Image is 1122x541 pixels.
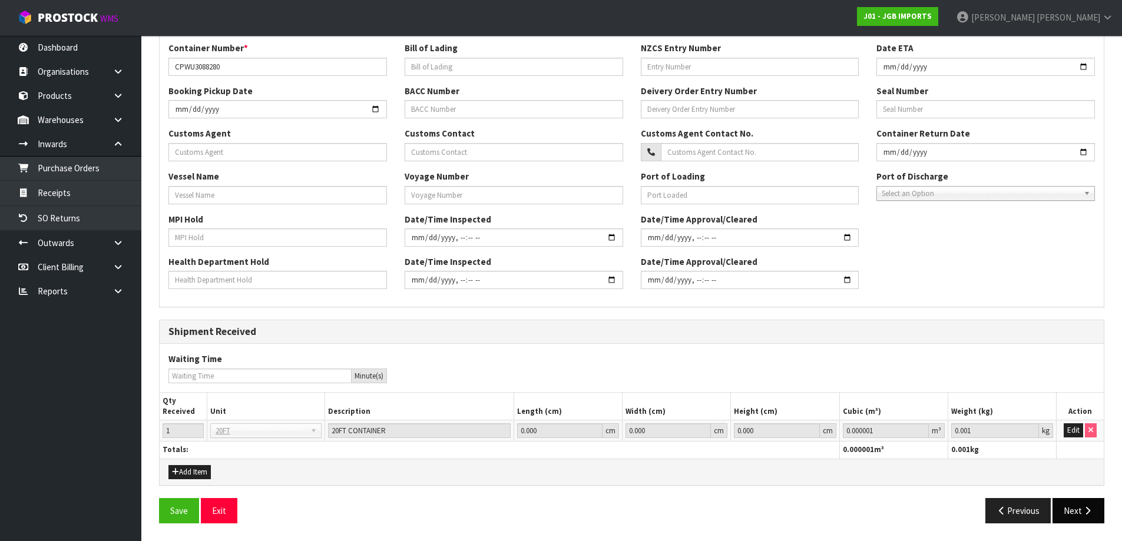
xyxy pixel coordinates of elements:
button: Edit [1064,423,1083,437]
th: Height (cm) [731,393,839,420]
span: 0.000001 [843,444,874,454]
input: Seal Number [876,100,1095,118]
label: Date ETA [876,42,914,54]
input: Date/Time Inspected [405,228,623,247]
img: cube-alt.png [18,10,32,25]
input: Date/Time Inspected [641,228,859,247]
button: Add Item [168,465,211,479]
input: Container Number [168,58,387,76]
label: BACC Number [405,85,459,97]
div: cm [603,423,619,438]
input: Customs Agent [168,143,387,161]
input: Customs Contact [405,143,623,161]
span: ProStock [38,10,98,25]
input: MPI Hold [168,228,387,247]
div: m³ [929,423,945,438]
th: Action [1057,393,1104,420]
input: Deivery Order Entry Number [641,100,859,118]
input: Container Return Date [876,143,1095,161]
th: kg [948,442,1056,459]
span: 0.001 [951,444,970,454]
strong: J01 - JGB IMPORTS [863,11,932,21]
input: Height [734,423,819,438]
label: Bill of Lading [405,42,458,54]
th: Unit [207,393,325,420]
div: cm [711,423,727,438]
label: Port of Discharge [876,170,948,182]
input: Qty Received [163,423,204,438]
label: Vessel Name [168,170,219,182]
th: Length (cm) [514,393,622,420]
input: Voyage Number [405,186,623,204]
div: cm [820,423,836,438]
th: Width (cm) [622,393,730,420]
span: 20FT [216,424,306,438]
span: Select an Option [882,187,1079,201]
label: Customs Agent [168,127,231,140]
input: Entry Number [641,58,859,76]
label: MPI Hold [168,213,203,225]
th: Cubic (m³) [839,393,948,420]
label: Date/Time Approval/Cleared [641,213,757,225]
label: Health Department Hold [168,255,269,268]
input: Description [328,423,511,438]
label: Customs Agent Contact No. [641,127,753,140]
label: Booking Pickup Date [168,85,253,97]
label: Customs Contact [405,127,475,140]
span: [PERSON_NAME] [971,12,1035,23]
input: Width [625,423,711,438]
label: Waiting Time [168,353,222,365]
button: Previous [985,498,1051,523]
input: Weight [951,423,1039,438]
label: Date/Time Approval/Cleared [641,255,757,268]
input: Health Department Hold [168,271,387,289]
label: Container Number [168,42,248,54]
input: Length [517,423,603,438]
input: BACC Number [405,100,623,118]
label: Deivery Order Entry Number [641,85,757,97]
label: Date/Time Inspected [405,255,491,268]
input: Port Loaded [641,186,859,204]
input: Bill of Lading [405,58,623,76]
h3: Shipment Received [168,326,1095,337]
th: Weight (kg) [948,393,1056,420]
div: kg [1039,423,1053,438]
input: Date/Time Inspected [641,271,859,289]
input: Waiting Time [168,369,352,383]
input: Customs Agent Contact No. [661,143,859,161]
input: Cont. Bookin Date [168,100,387,118]
label: Port of Loading [641,170,705,182]
label: Voyage Number [405,170,469,182]
div: Minute(s) [352,369,387,383]
a: J01 - JGB IMPORTS [857,7,938,26]
button: Next [1053,498,1104,523]
th: Qty Received [160,393,207,420]
label: Container Return Date [876,127,970,140]
small: WMS [100,13,118,24]
button: Save [159,498,199,523]
button: Exit [201,498,237,523]
th: Totals: [160,442,839,459]
input: Vessel Name [168,186,387,204]
input: Date/Time Inspected [405,271,623,289]
label: Seal Number [876,85,928,97]
span: [PERSON_NAME] [1037,12,1100,23]
th: m³ [839,442,948,459]
th: Description [325,393,514,420]
label: NZCS Entry Number [641,42,721,54]
label: Date/Time Inspected [405,213,491,225]
input: Cubic [843,423,929,438]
